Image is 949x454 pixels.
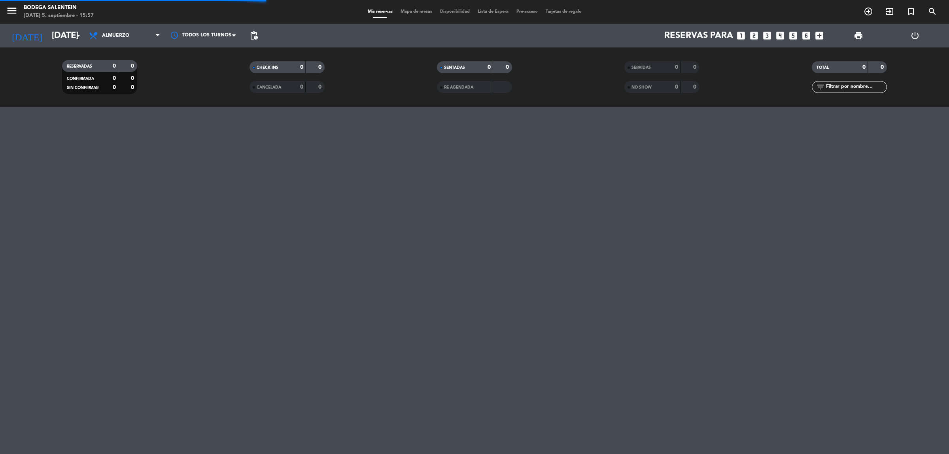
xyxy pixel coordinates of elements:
span: CHECK INS [257,66,278,70]
span: CANCELADA [257,85,281,89]
span: Mapa de mesas [397,9,436,14]
strong: 0 [488,64,491,70]
span: RE AGENDADA [444,85,473,89]
span: CONFIRMADA [67,77,94,81]
span: Disponibilidad [436,9,474,14]
strong: 0 [318,84,323,90]
strong: 0 [506,64,510,70]
i: arrow_drop_down [74,31,83,40]
i: power_settings_new [910,31,920,40]
strong: 0 [881,64,885,70]
span: RESERVADAS [67,64,92,68]
span: Reservas para [664,31,733,41]
strong: 0 [131,85,136,90]
strong: 0 [113,85,116,90]
span: NO SHOW [631,85,652,89]
div: Bodega Salentein [24,4,94,12]
i: search [928,7,937,16]
strong: 0 [131,63,136,69]
strong: 0 [300,64,303,70]
span: TOTAL [817,66,829,70]
i: turned_in_not [906,7,916,16]
span: Tarjetas de regalo [542,9,586,14]
i: looks_4 [775,30,785,41]
strong: 0 [113,63,116,69]
strong: 0 [318,64,323,70]
i: looks_two [749,30,759,41]
strong: 0 [675,84,678,90]
span: SIN CONFIRMAR [67,86,98,90]
i: menu [6,5,18,17]
strong: 0 [300,84,303,90]
strong: 0 [675,64,678,70]
span: Pre-acceso [512,9,542,14]
i: looks_one [736,30,746,41]
span: SENTADAS [444,66,465,70]
i: add_circle_outline [864,7,873,16]
i: looks_3 [762,30,772,41]
strong: 0 [113,76,116,81]
strong: 0 [693,84,698,90]
span: pending_actions [249,31,259,40]
button: menu [6,5,18,19]
span: Almuerzo [102,33,129,38]
i: looks_6 [801,30,811,41]
div: LOG OUT [887,24,943,47]
span: print [854,31,863,40]
span: SERVIDAS [631,66,651,70]
strong: 0 [862,64,866,70]
strong: 0 [131,76,136,81]
i: [DATE] [6,27,48,44]
span: Lista de Espera [474,9,512,14]
div: [DATE] 5. septiembre - 15:57 [24,12,94,20]
i: looks_5 [788,30,798,41]
input: Filtrar por nombre... [825,83,887,91]
i: filter_list [816,82,825,92]
i: exit_to_app [885,7,894,16]
strong: 0 [693,64,698,70]
i: add_box [814,30,824,41]
span: Mis reservas [364,9,397,14]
